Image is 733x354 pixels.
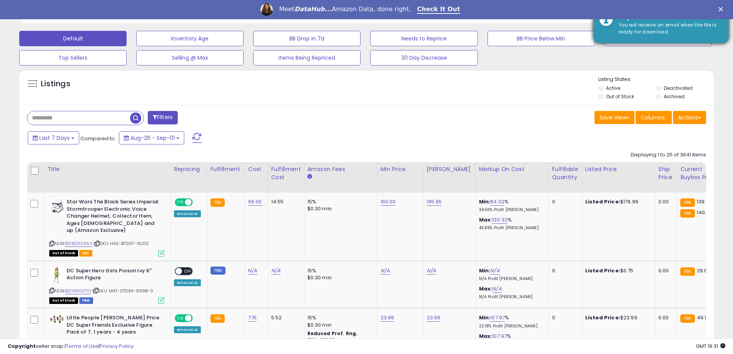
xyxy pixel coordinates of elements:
div: Displaying 1 to 25 of 3641 items [631,151,706,159]
small: FBA [680,198,695,207]
button: Actions [673,111,706,124]
button: Default [19,31,127,46]
button: Needs to Reprice [370,31,478,46]
div: 0 [552,314,576,321]
div: Listed Price [585,165,652,173]
button: Selling @ Max [136,50,244,65]
strong: Copyright [8,342,36,350]
a: B01BQ9S96A [65,240,92,247]
a: N/A [271,267,281,275]
button: Filters [148,111,178,124]
div: Close [718,7,726,12]
div: 0 [552,198,576,205]
div: $0.30 min [307,205,371,212]
a: 66.00 [248,198,262,206]
span: All listings that are currently out of stock and unavailable for purchase on Amazon [49,297,78,304]
button: Last 7 Days [28,131,79,144]
p: N/A Profit [PERSON_NAME] [479,276,543,282]
div: $23.99 [585,314,649,321]
b: Little People [PERSON_NAME] Price DC Super Friends Exclusive Figure Pack of 7, 1 years - 4 years [67,314,160,338]
div: seller snap | | [8,343,134,350]
a: B01AWGZTIO [65,288,91,294]
div: 0.00 [658,267,671,274]
label: Active [606,85,620,91]
b: Max: [479,285,493,292]
span: 139.99 [697,198,712,205]
div: You will receive an email when the file is ready for download [613,22,723,36]
button: Top Sellers [19,50,127,65]
a: 7.15 [248,314,257,322]
small: FBA [210,198,225,207]
div: ASIN: [49,267,165,303]
button: BB Price Below Min [488,31,595,46]
div: Amazon Fees [307,165,374,173]
small: FBM [210,267,225,275]
div: 14.55 [271,198,298,205]
span: OFF [192,315,204,322]
button: BB Drop in 7d [253,31,361,46]
span: FBM [79,297,93,304]
label: Out of Stock [606,93,634,100]
b: Min: [479,314,491,321]
button: Items Being Repriced [253,50,361,65]
a: 23.99 [381,314,394,322]
p: N/A Profit [PERSON_NAME] [479,294,543,300]
p: Listing States: [598,76,714,83]
span: 2025-09-9 19:31 GMT [696,342,725,350]
button: 30 Day Decrease [370,50,478,65]
small: FBA [680,314,695,323]
a: Check It Out [417,5,460,14]
div: [PERSON_NAME] [427,165,473,173]
div: Min Price [381,165,420,173]
a: N/A [427,267,436,275]
span: Columns [641,114,665,121]
button: Aug-26 - Sep-01 [119,131,184,144]
span: ON [175,315,185,322]
div: Amazon AI [174,326,201,333]
span: Compared to: [80,135,116,142]
a: 130.32 [492,216,508,224]
div: Amazon AI [174,279,201,286]
label: Deactivated [664,85,693,91]
div: Amazon AI [174,210,201,217]
span: Last 7 Days [39,134,70,142]
span: OFF [182,268,194,274]
span: All listings that are currently out of stock and unavailable for purchase on Amazon [49,250,78,257]
div: 15% [307,314,371,321]
a: 160.00 [381,198,396,206]
p: 32.18% Profit [PERSON_NAME] [479,324,543,329]
div: $0.30 min [307,322,371,329]
button: Save View [594,111,634,124]
img: 41+namVIdeL._SL40_.jpg [49,314,65,324]
div: % [479,216,543,231]
span: 140.21 [697,209,711,216]
small: FBA [680,209,695,218]
span: Aug-26 - Sep-01 [130,134,175,142]
div: Title [47,165,167,173]
small: FBA [680,267,695,276]
div: 15% [307,267,371,274]
div: Fulfillable Quantity [552,165,579,181]
span: | SKU: MAT-DTD34-999B-0 [92,288,153,294]
a: N/A [490,267,499,275]
b: DC Super Hero Girls Poison Ivy 6" Action Figure [67,267,160,284]
div: Meet Amazon Data, done right. [279,5,411,13]
div: Current Buybox Price [680,165,720,181]
b: Max: [479,216,493,223]
button: Columns [636,111,672,124]
div: Markup on Cost [479,165,546,173]
div: $6.75 [585,267,649,274]
div: $0.30 min [307,274,371,281]
img: Profile image for Georgie [260,3,273,16]
img: 41Kkpy09o7L._SL40_.jpg [49,267,65,283]
b: Min: [479,198,491,205]
div: Fulfillment Cost [271,165,301,181]
a: 23.99 [427,314,441,322]
b: Star Wars The Black Series Imperial Stormtrooper Electronic Voice Changer Helmet, Collector Item,... [67,198,160,236]
a: 107.97 [490,314,505,322]
span: 49.17 [697,314,709,321]
div: 0 [552,267,576,274]
b: Listed Price: [585,267,620,274]
th: The percentage added to the cost of goods (COGS) that forms the calculator for Min & Max prices. [476,162,549,193]
small: Amazon Fees. [307,173,312,180]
